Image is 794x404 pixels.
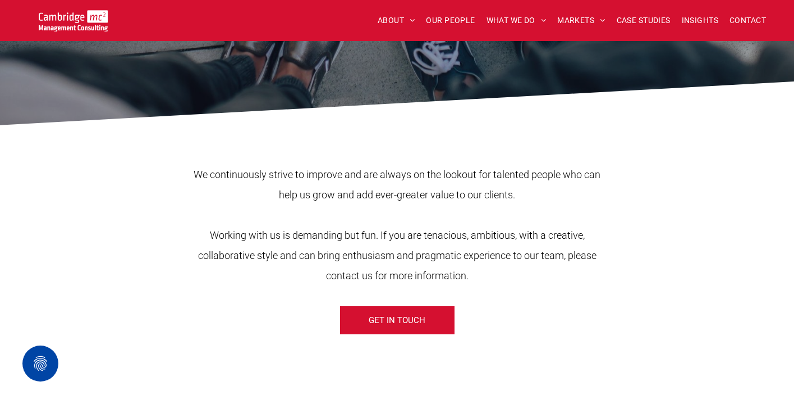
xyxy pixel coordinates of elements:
a: OUR PEOPLE [420,12,480,29]
a: INSIGHTS [676,12,724,29]
a: Your Business Transformed | Cambridge Management Consulting [39,12,108,24]
span: We continuously strive to improve and are always on the lookout for talented people who can help ... [194,169,600,201]
a: MARKETS [552,12,611,29]
span: GET IN TOUCH [369,306,425,334]
img: Go to Homepage [39,10,108,31]
a: CASE STUDIES [611,12,676,29]
span: Working with us is demanding but fun. If you are tenacious, ambitious, with a creative, collabora... [198,229,596,282]
a: ABOUT [372,12,421,29]
a: WHAT WE DO [481,12,552,29]
a: GET IN TOUCH [339,306,455,335]
a: CONTACT [724,12,772,29]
